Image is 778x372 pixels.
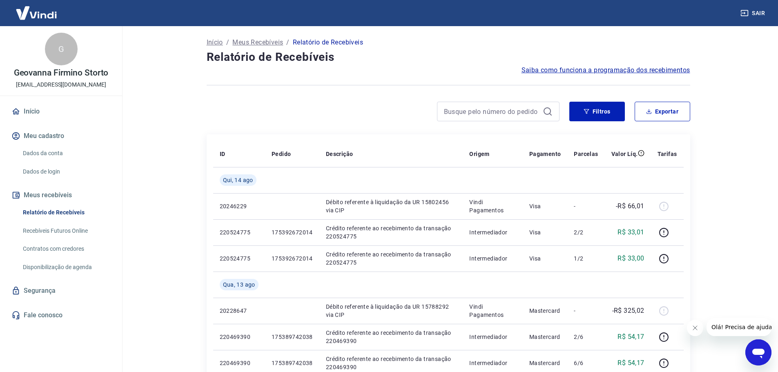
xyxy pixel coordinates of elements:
button: Meu cadastro [10,127,112,145]
p: Geovanna Firmino Storto [14,69,109,77]
div: G [45,33,78,65]
p: 175392672014 [272,228,313,236]
p: Relatório de Recebíveis [293,38,363,47]
p: Intermediador [469,228,516,236]
p: - [574,307,598,315]
p: Parcelas [574,150,598,158]
span: Qua, 13 ago [223,281,255,289]
p: [EMAIL_ADDRESS][DOMAIN_NAME] [16,80,106,89]
p: -R$ 66,01 [616,201,644,211]
a: Fale conosco [10,306,112,324]
button: Exportar [635,102,690,121]
p: Vindi Pagamentos [469,198,516,214]
a: Início [10,102,112,120]
p: -R$ 325,02 [612,306,644,316]
span: Olá! Precisa de ajuda? [5,6,69,12]
p: 20246229 [220,202,259,210]
p: Intermediador [469,254,516,263]
p: Crédito referente ao recebimento da transação 220524775 [326,224,457,241]
p: Crédito referente ao recebimento da transação 220469390 [326,329,457,345]
a: Segurança [10,282,112,300]
p: ID [220,150,225,158]
p: Débito referente à liquidação da UR 15788292 via CIP [326,303,457,319]
p: Origem [469,150,489,158]
p: 20228647 [220,307,259,315]
iframe: Mensagem da empresa [707,318,771,336]
p: 220469390 [220,333,259,341]
p: 2/6 [574,333,598,341]
p: 175389742038 [272,359,313,367]
a: Disponibilização de agenda [20,259,112,276]
p: Crédito referente ao recebimento da transação 220524775 [326,250,457,267]
a: Relatório de Recebíveis [20,204,112,221]
p: R$ 54,17 [617,358,644,368]
p: R$ 33,01 [617,227,644,237]
p: Mastercard [529,333,561,341]
p: - [574,202,598,210]
p: Débito referente à liquidação da UR 15802456 via CIP [326,198,457,214]
h4: Relatório de Recebíveis [207,49,690,65]
button: Sair [739,6,768,21]
p: Intermediador [469,359,516,367]
p: Mastercard [529,359,561,367]
span: Qui, 14 ago [223,176,253,184]
p: 6/6 [574,359,598,367]
p: 220469390 [220,359,259,367]
p: Valor Líq. [611,150,638,158]
a: Recebíveis Futuros Online [20,223,112,239]
p: Visa [529,254,561,263]
img: Vindi [10,0,63,25]
p: Visa [529,202,561,210]
a: Meus Recebíveis [232,38,283,47]
p: Crédito referente ao recebimento da transação 220469390 [326,355,457,371]
iframe: Botão para abrir a janela de mensagens [745,339,771,365]
p: 220524775 [220,254,259,263]
iframe: Fechar mensagem [687,320,703,336]
a: Contratos com credores [20,241,112,257]
p: 175389742038 [272,333,313,341]
p: Vindi Pagamentos [469,303,516,319]
p: Visa [529,228,561,236]
p: Descrição [326,150,353,158]
p: 175392672014 [272,254,313,263]
p: R$ 54,17 [617,332,644,342]
button: Meus recebíveis [10,186,112,204]
a: Dados de login [20,163,112,180]
p: R$ 33,00 [617,254,644,263]
p: / [226,38,229,47]
a: Dados da conta [20,145,112,162]
a: Início [207,38,223,47]
a: Saiba como funciona a programação dos recebimentos [522,65,690,75]
button: Filtros [569,102,625,121]
p: 2/2 [574,228,598,236]
p: Pedido [272,150,291,158]
p: 1/2 [574,254,598,263]
p: Mastercard [529,307,561,315]
p: Intermediador [469,333,516,341]
p: Pagamento [529,150,561,158]
p: / [286,38,289,47]
p: 220524775 [220,228,259,236]
input: Busque pelo número do pedido [444,105,539,118]
p: Tarifas [658,150,677,158]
